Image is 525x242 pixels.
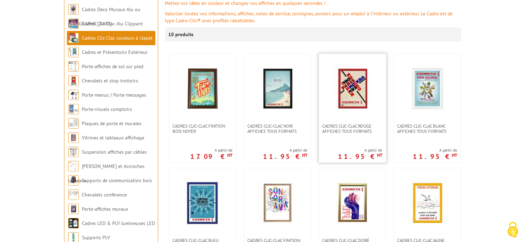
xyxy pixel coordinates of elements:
[68,90,79,100] img: Porte-menus / Porte-messages
[338,147,383,153] span: A partir de
[68,118,79,129] img: Plaques de porte et murales
[82,234,110,241] a: Supports PLV
[82,149,147,155] a: Suspension affiches par câbles
[178,64,227,113] img: CADRES CLIC-CLAC FINITION BOIS NOYER
[173,123,233,134] span: CADRES CLIC-CLAC FINITION BOIS NOYER
[82,21,143,27] a: Cadres Clic-Clac Alu Clippant
[169,27,195,41] p: 10 produits
[253,179,302,227] img: Cadres clic-clac finition Bois Hêtre clair
[68,104,79,114] img: Porte-visuels comptoirs
[302,152,308,158] sup: HT
[68,6,141,27] a: Cadres Deco Muraux Alu ou [GEOGRAPHIC_DATA]
[82,192,127,198] a: Chevalets conférence
[169,123,236,134] a: CADRES CLIC-CLAC FINITION BOIS NOYER
[248,123,308,134] span: Cadres clic-clac noir affiches tous formats
[191,147,233,153] span: A partir de
[68,204,79,214] img: Porte-affiches muraux
[68,33,79,43] img: Cadres Clic-Clac couleurs à clapet
[68,218,79,228] img: Cadres LED & PLV lumineuses LED
[452,152,457,158] sup: HT
[82,63,144,70] a: Porte-affiches de sol sur pied
[394,123,461,134] a: Cadres clic-clac blanc affiches tous formats
[82,106,132,112] a: Porte-visuels comptoirs
[82,78,138,84] a: Chevalets et stop trottoirs
[178,179,227,227] img: Cadres clic-clac bleu affiches tous formats
[191,154,233,159] p: 17.09 €
[68,132,79,143] img: Vitrines et tableaux affichage
[263,154,308,159] p: 11.95 €
[336,179,369,227] img: Cadres clic-clac doré affiches tous formats
[68,147,79,157] img: Suspension affiches par câbles
[227,152,233,158] sup: HT
[403,179,452,227] img: Cadres clic-clac jaune affiches tous formats
[377,152,383,158] sup: HT
[323,123,383,134] span: Cadres clic-clac rouge affiches tous formats
[82,206,129,212] a: Porte-affiches muraux
[501,218,525,242] button: Cookies (fenêtre modale)
[413,147,457,153] span: A partir de
[319,123,386,134] a: Cadres clic-clac rouge affiches tous formats
[328,64,377,113] img: Cadres clic-clac rouge affiches tous formats
[68,161,79,171] img: Cimaises et Accroches tableaux
[253,64,302,113] img: Cadres clic-clac noir affiches tous formats
[82,177,152,184] a: Supports de communication bois
[397,123,457,134] span: Cadres clic-clac blanc affiches tous formats
[338,154,383,159] p: 11.95 €
[413,154,457,159] p: 11.95 €
[244,123,311,134] a: Cadres clic-clac noir affiches tous formats
[504,221,522,239] img: Cookies (fenêtre modale)
[82,49,148,55] a: Cadres et Présentoirs Extérieur
[263,147,308,153] span: A partir de
[82,220,155,226] a: Cadres LED & PLV lumineuses LED
[68,75,79,86] img: Chevalets et stop trottoirs
[68,163,145,184] a: [PERSON_NAME] et Accroches tableaux
[82,120,142,127] a: Plaques de porte et murales
[82,92,147,98] a: Porte-menus / Porte-messages
[165,10,453,24] font: Valoriser toutes vos informations, affiches, notes de service, consignes, posters pour un emploi ...
[68,61,79,72] img: Porte-affiches de sol sur pied
[82,135,145,141] a: Vitrines et tableaux affichage
[68,189,79,200] img: Chevalets conférence
[68,47,79,57] img: Cadres et Présentoirs Extérieur
[68,4,79,15] img: Cadres Deco Muraux Alu ou Bois
[403,64,452,113] img: Cadres clic-clac blanc affiches tous formats
[82,35,153,41] a: Cadres Clic-Clac couleurs à clapet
